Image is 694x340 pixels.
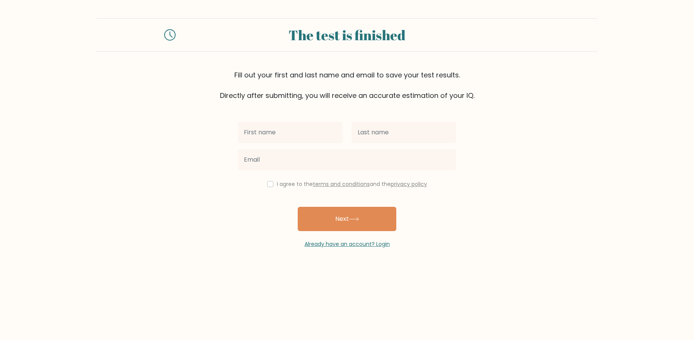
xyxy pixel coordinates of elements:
div: The test is finished [185,25,509,45]
input: First name [238,122,342,143]
a: privacy policy [391,180,427,188]
div: Fill out your first and last name and email to save your test results. Directly after submitting,... [97,70,597,101]
a: terms and conditions [313,180,370,188]
button: Next [298,207,396,231]
input: Last name [352,122,456,143]
label: I agree to the and the [277,180,427,188]
input: Email [238,149,456,170]
a: Already have an account? Login [305,240,390,248]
